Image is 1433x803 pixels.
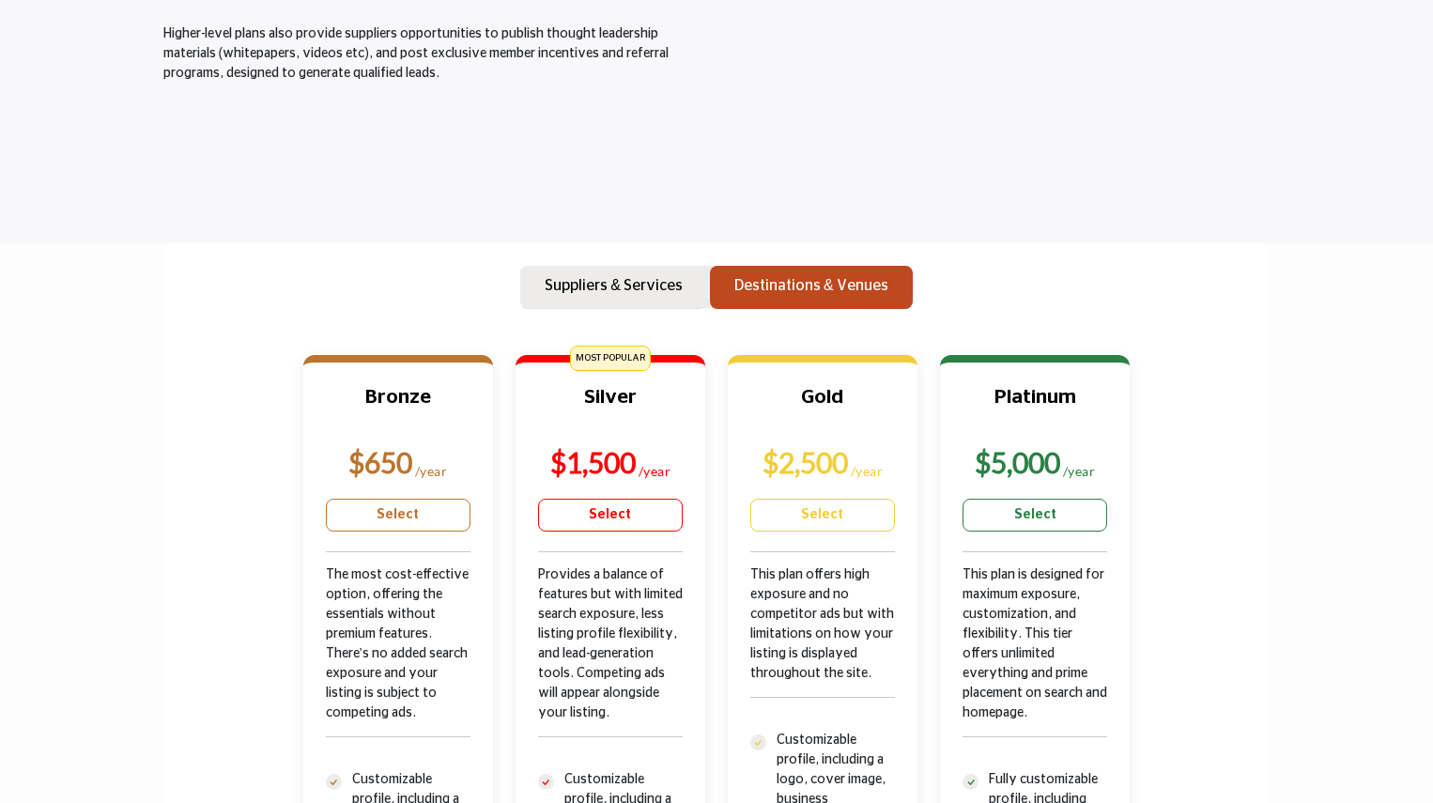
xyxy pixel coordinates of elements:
div: This plan offers high exposure and no competitor ads but with limitations on how your listing is ... [750,565,895,731]
b: $650 [348,445,412,479]
b: $5,000 [975,445,1060,479]
button: Destinations & Venues [710,266,913,309]
sub: /year [1063,463,1096,479]
sub: /year [851,463,884,479]
h3: Gold [750,385,895,432]
h3: Platinum [963,385,1107,432]
a: Select [326,499,470,532]
div: Provides a balance of features but with limited search exposure, less listing profile flexibility... [538,565,683,770]
h3: Silver [538,385,683,432]
sub: /year [639,463,671,479]
div: This plan is designed for maximum exposure, customization, and flexibility. This tier offers unli... [963,565,1107,770]
a: Select [538,499,683,532]
p: Destinations & Venues [734,274,888,297]
a: Select [750,499,895,532]
a: Select [963,499,1107,532]
b: $2,500 [763,445,848,479]
h3: Bronze [326,385,470,432]
p: Suppliers & Services [545,274,683,297]
sub: /year [415,463,448,479]
span: MOST POPULAR [570,346,651,371]
b: $1,500 [550,445,636,479]
div: The most cost-effective option, offering the essentials without premium features. There’s no adde... [326,565,470,770]
button: Suppliers & Services [520,266,707,309]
